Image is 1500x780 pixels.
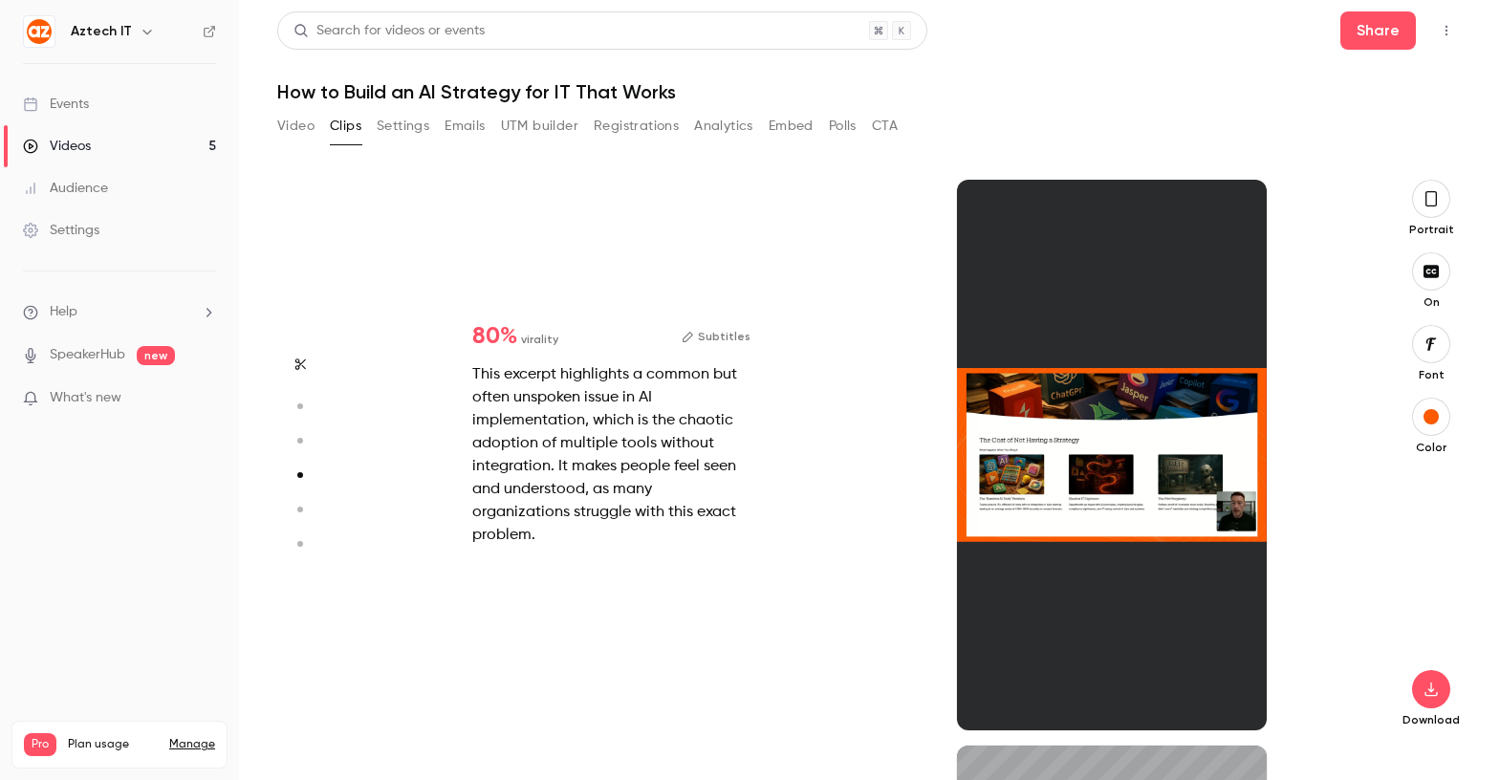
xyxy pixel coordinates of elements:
[23,95,89,114] div: Events
[169,737,215,752] a: Manage
[137,346,175,365] span: new
[594,111,679,141] button: Registrations
[277,80,1462,103] h1: How to Build an AI Strategy for IT That Works
[24,733,56,756] span: Pro
[472,363,750,547] div: This excerpt highlights a common but often unspoken issue in AI implementation, which is the chao...
[50,302,77,322] span: Help
[1401,440,1462,455] p: Color
[377,111,429,141] button: Settings
[472,325,517,348] span: 80 %
[1340,11,1416,50] button: Share
[277,111,315,141] button: Video
[694,111,753,141] button: Analytics
[68,737,158,752] span: Plan usage
[501,111,578,141] button: UTM builder
[1431,15,1462,46] button: Top Bar Actions
[330,111,361,141] button: Clips
[1401,712,1462,727] p: Download
[50,388,121,408] span: What's new
[50,345,125,365] a: SpeakerHub
[24,16,54,47] img: Aztech IT
[1401,222,1462,237] p: Portrait
[23,137,91,156] div: Videos
[293,21,485,41] div: Search for videos or events
[23,302,216,322] li: help-dropdown-opener
[1401,367,1462,382] p: Font
[829,111,857,141] button: Polls
[23,179,108,198] div: Audience
[682,325,750,348] button: Subtitles
[445,111,485,141] button: Emails
[521,331,558,348] span: virality
[769,111,814,141] button: Embed
[23,221,99,240] div: Settings
[1401,294,1462,310] p: On
[71,22,132,41] h6: Aztech IT
[872,111,898,141] button: CTA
